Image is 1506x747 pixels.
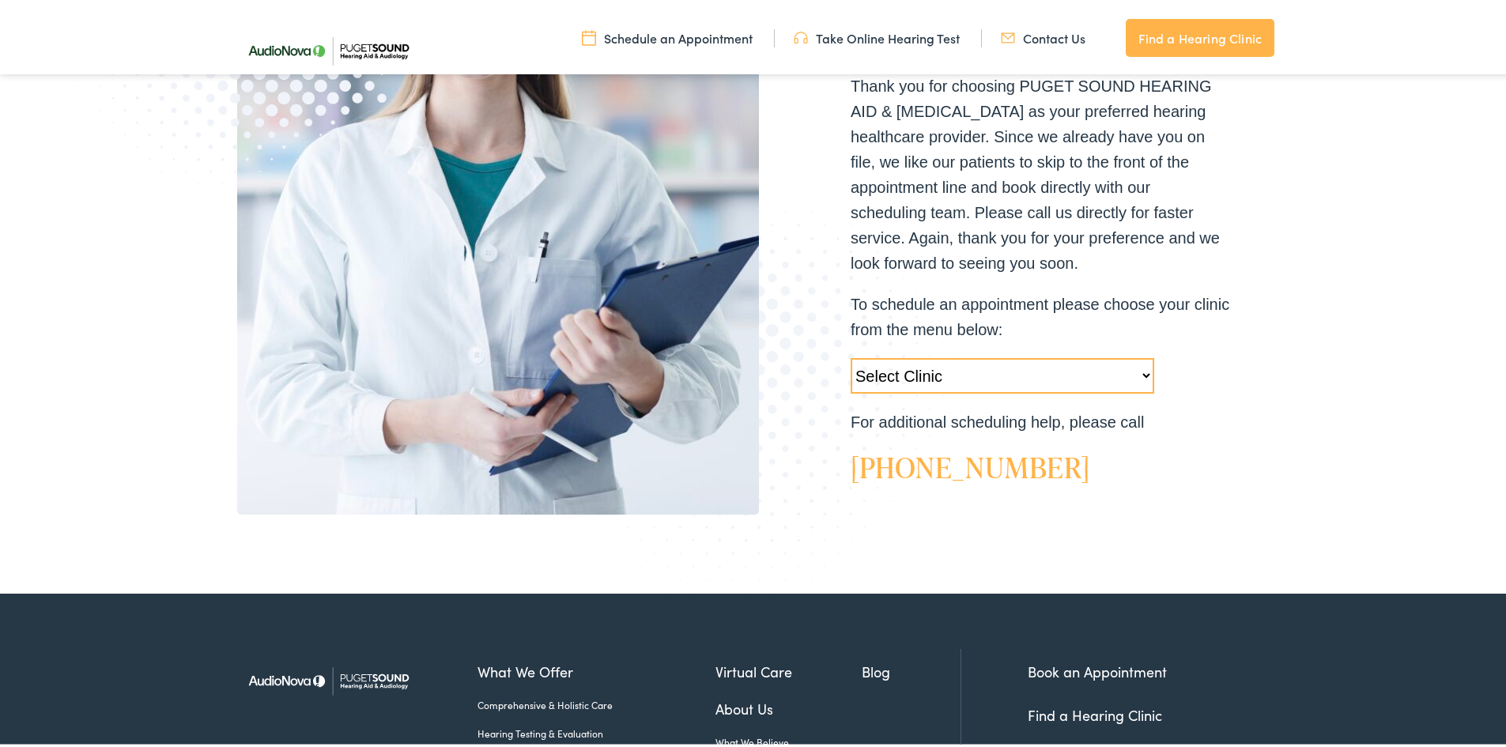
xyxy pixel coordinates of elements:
[550,193,968,623] img: Bottom portion of a graphic image with a halftone pattern, adding to the site's aesthetic appeal.
[237,646,419,710] img: Puget Sound Hearing Aid & Audiology
[582,26,753,43] a: Schedule an Appointment
[477,723,715,738] a: Hearing Testing & Evaluation
[715,658,862,679] a: Virtual Care
[1126,16,1274,54] a: Find a Hearing Clinic
[851,406,1230,432] p: For additional scheduling help, please call
[862,658,961,679] a: Blog
[715,732,862,746] a: What We Believe
[851,289,1230,339] p: To schedule an appointment please choose your clinic from the menu below:
[1028,658,1167,678] a: Book an Appointment
[1001,26,1015,43] img: utility icon
[477,695,715,709] a: Comprehensive & Holistic Care
[477,658,715,679] a: What We Offer
[851,444,1090,484] a: [PHONE_NUMBER]
[794,26,960,43] a: Take Online Hearing Test
[715,695,862,716] a: About Us
[582,26,596,43] img: utility icon
[1001,26,1085,43] a: Contact Us
[1028,702,1162,722] a: Find a Hearing Clinic
[794,26,808,43] img: utility icon
[851,70,1230,273] p: Thank you for choosing PUGET SOUND HEARING AID & [MEDICAL_DATA] as your preferred hearing healthc...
